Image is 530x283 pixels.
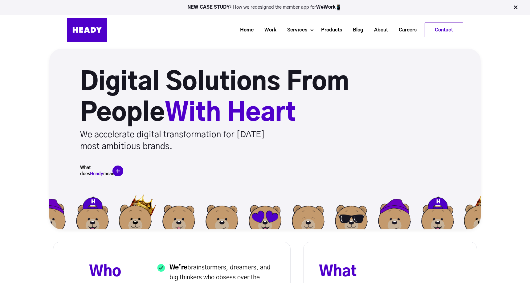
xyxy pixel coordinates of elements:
img: Bear1-3 [200,193,243,236]
img: Bear2-3 [71,193,114,236]
img: Heady_Logo_Web-01 (1) [67,18,107,42]
h1: Digital Solutions From People [80,67,407,129]
img: Bear4-3 [373,193,416,236]
img: Bear3-3 [114,193,157,236]
a: Services [279,24,310,36]
span: Heady [90,172,103,176]
span: Who [89,265,121,279]
a: Blog [345,24,366,36]
img: Bear7-3 [243,193,287,236]
span: What [319,265,357,279]
strong: NEW CASE STUDY: [187,5,233,10]
a: Work [257,24,279,36]
a: Home [232,24,257,36]
a: Products [313,24,345,36]
img: Bear5-3 [157,193,200,236]
p: How we redesigned the member app for [3,4,527,10]
img: Bear8-3 [287,193,330,236]
div: Navigation Menu [113,23,463,37]
img: plus-icon [112,166,123,176]
h5: What does mean? [80,165,111,177]
a: Careers [391,24,420,36]
img: Bear3-3 [459,193,502,236]
a: Contact [425,23,463,37]
img: app emoji [336,4,342,10]
img: Bear4-3 [28,193,71,236]
img: Close Bar [512,4,519,10]
a: WeWork [316,5,336,10]
span: With Heart [165,101,296,126]
strong: We’re [169,265,187,271]
img: Bear2-3 [416,193,459,236]
a: About [366,24,391,36]
img: Bear6-3 [330,193,373,236]
p: We accelerate digital transformation for [DATE] most ambitious brands. [80,129,282,152]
